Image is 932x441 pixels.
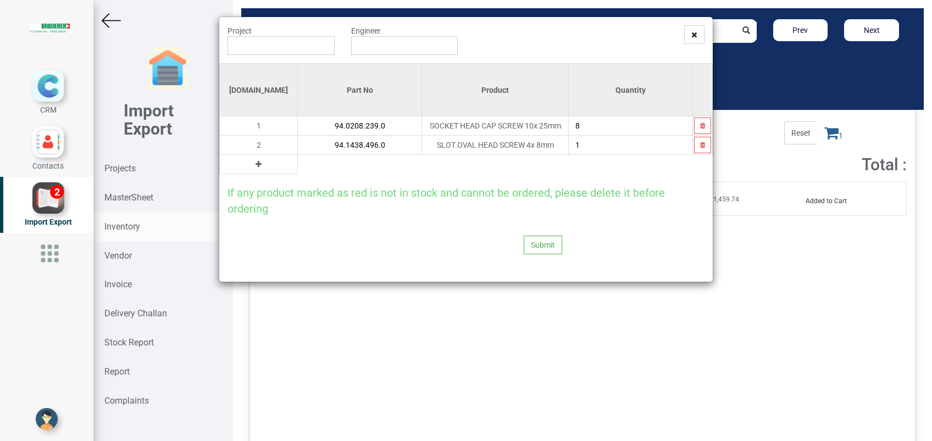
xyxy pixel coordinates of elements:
div: Engineer [343,25,467,55]
td: 2 [220,136,298,155]
span: If any product marked as red is not in stock and cannot be ordered, please delete it before ordering [228,186,665,215]
button: Submit [524,236,562,254]
th: [DOMAIN_NAME] [220,64,298,116]
div: Project [219,25,343,55]
td: SOCKET HEAD CAP SCREW 10x 25mm [422,116,569,136]
th: Product [422,64,569,116]
td: 1 [220,116,298,136]
th: Quantity [569,64,693,116]
td: SLOT.OVAL HEAD SCREW 4x 8mm [422,136,569,155]
th: Part No [298,64,422,116]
